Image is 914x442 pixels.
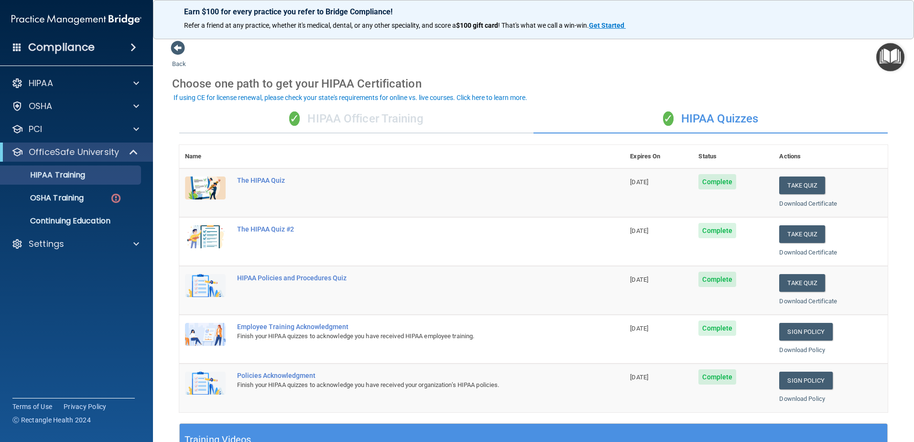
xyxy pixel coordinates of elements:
p: Settings [29,238,64,250]
div: Employee Training Acknowledgment [237,323,577,331]
span: Ⓒ Rectangle Health 2024 [12,415,91,425]
a: Settings [11,238,139,250]
span: ✓ [663,111,674,126]
th: Actions [773,145,888,168]
img: danger-circle.6113f641.png [110,192,122,204]
div: Choose one path to get your HIPAA Certification [172,70,895,98]
div: Finish your HIPAA quizzes to acknowledge you have received HIPAA employee training. [237,331,577,342]
span: Complete [698,320,736,336]
p: OfficeSafe University [29,146,119,158]
a: OfficeSafe University [11,146,139,158]
p: HIPAA Training [6,170,85,180]
span: Complete [698,174,736,189]
span: Refer a friend at any practice, whether it's medical, dental, or any other speciality, and score a [184,22,456,29]
p: HIPAA [29,77,53,89]
p: Continuing Education [6,216,137,226]
span: [DATE] [630,276,648,283]
a: Download Policy [779,395,825,402]
a: Download Certificate [779,298,837,305]
a: OSHA [11,100,139,112]
th: Status [693,145,773,168]
span: Complete [698,272,736,287]
div: Policies Acknowledgment [237,372,577,379]
strong: Get Started [589,22,624,29]
button: Take Quiz [779,274,825,292]
span: ✓ [289,111,300,126]
span: ! That's what we call a win-win. [498,22,589,29]
th: Name [179,145,231,168]
div: HIPAA Officer Training [179,105,533,133]
img: PMB logo [11,10,141,29]
span: [DATE] [630,374,648,381]
div: If using CE for license renewal, please check your state's requirements for online vs. live cours... [174,94,527,101]
a: Download Policy [779,346,825,354]
div: Finish your HIPAA quizzes to acknowledge you have received your organization’s HIPAA policies. [237,379,577,391]
button: Open Resource Center [876,43,904,71]
div: HIPAA Policies and Procedures Quiz [237,274,577,282]
span: Complete [698,369,736,385]
a: Terms of Use [12,402,52,411]
div: HIPAA Quizzes [533,105,888,133]
span: [DATE] [630,227,648,234]
a: HIPAA [11,77,139,89]
th: Expires On [624,145,693,168]
p: OSHA [29,100,53,112]
a: PCI [11,123,139,135]
span: Complete [698,223,736,238]
button: Take Quiz [779,177,825,194]
a: Sign Policy [779,372,832,389]
p: OSHA Training [6,193,84,203]
strong: $100 gift card [456,22,498,29]
a: Sign Policy [779,323,832,341]
span: [DATE] [630,178,648,186]
span: [DATE] [630,325,648,332]
a: Download Certificate [779,200,837,207]
button: If using CE for license renewal, please check your state's requirements for online vs. live cours... [172,93,529,102]
a: Back [172,49,186,67]
p: PCI [29,123,42,135]
div: The HIPAA Quiz [237,177,577,184]
h4: Compliance [28,41,95,54]
p: Earn $100 for every practice you refer to Bridge Compliance! [184,7,883,16]
button: Take Quiz [779,225,825,243]
div: The HIPAA Quiz #2 [237,225,577,233]
a: Privacy Policy [64,402,107,411]
a: Download Certificate [779,249,837,256]
a: Get Started [589,22,626,29]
